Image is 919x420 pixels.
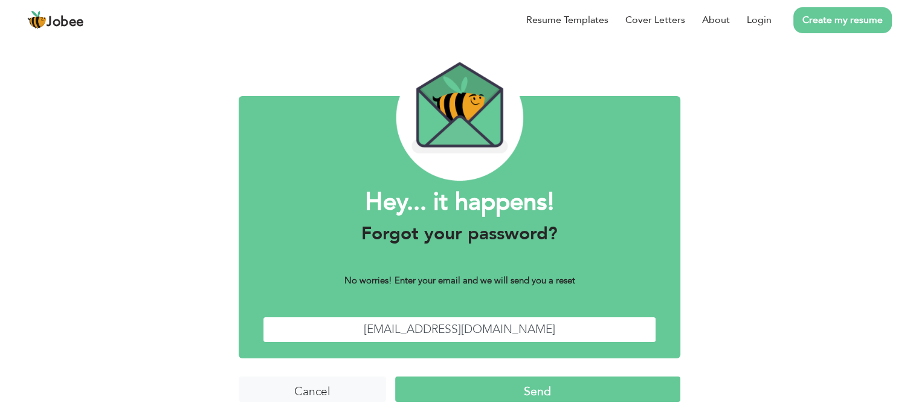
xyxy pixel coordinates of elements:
h3: Forgot your password? [263,223,656,245]
h1: Hey... it happens! [263,187,656,218]
img: jobee.io [27,10,47,30]
input: Cancel [239,376,386,402]
a: Login [747,13,772,27]
input: Send [395,376,680,402]
img: envelope_bee.png [396,54,523,181]
a: Cover Letters [625,13,685,27]
a: Resume Templates [526,13,608,27]
b: No worries! Enter your email and we will send you a reset [344,274,575,286]
a: About [702,13,730,27]
input: Enter Your Email [263,317,656,343]
a: Jobee [27,10,84,30]
span: Jobee [47,16,84,29]
a: Create my resume [793,7,892,33]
